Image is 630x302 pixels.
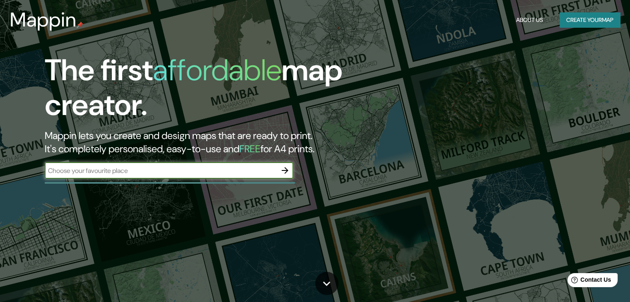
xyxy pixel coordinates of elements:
[556,270,621,293] iframe: Help widget launcher
[77,22,83,28] img: mappin-pin
[45,166,277,175] input: Choose your favourite place
[45,53,360,129] h1: The first map creator.
[45,129,360,156] h2: Mappin lets you create and design maps that are ready to print. It's completely personalised, eas...
[513,12,546,28] button: About Us
[153,51,282,89] h1: affordable
[560,12,620,28] button: Create yourmap
[10,8,77,31] h3: Mappin
[239,142,261,155] h5: FREE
